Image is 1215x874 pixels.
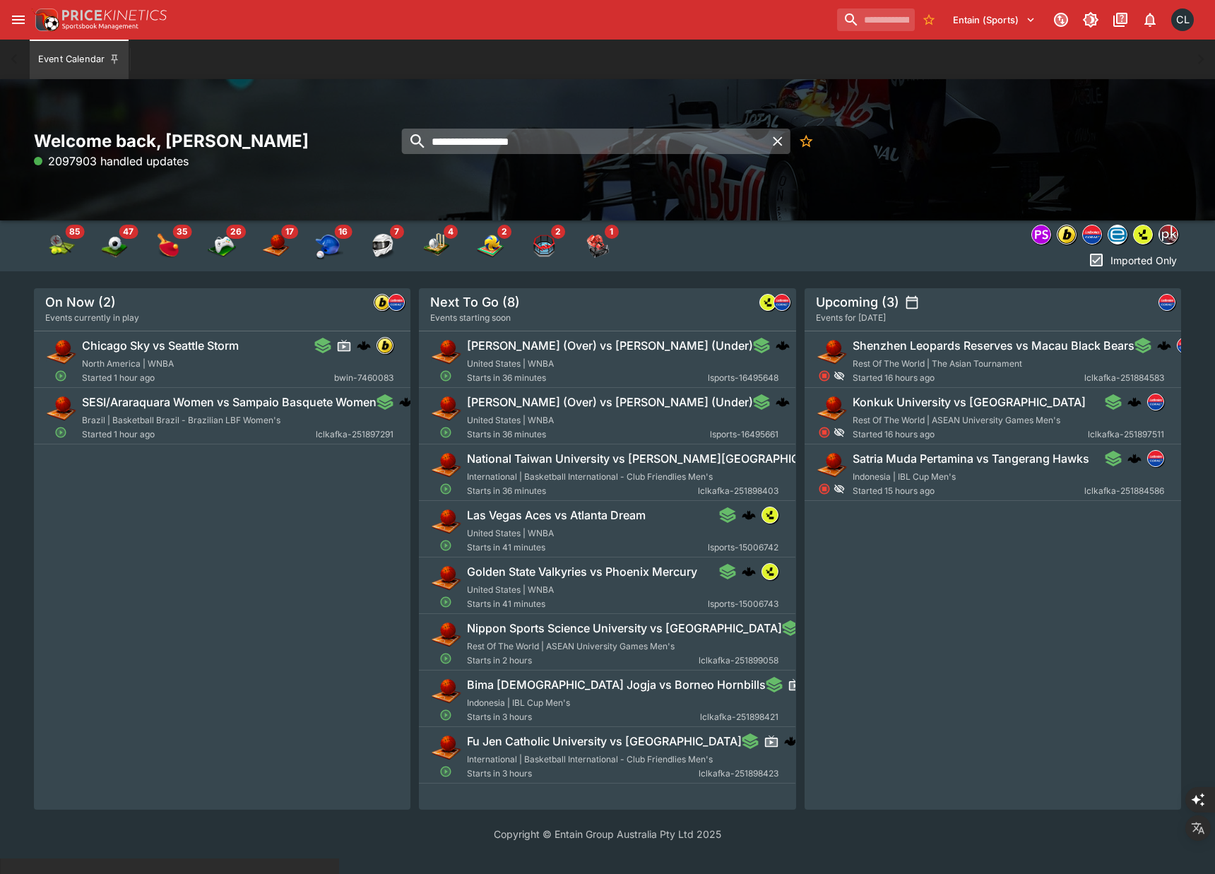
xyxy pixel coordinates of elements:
[154,232,182,260] img: table_tennis
[467,767,699,781] span: Starts in 3 hours
[944,8,1044,31] button: Select Tenant
[1082,225,1102,244] div: lclkafka
[1127,395,1142,409] div: cerberus
[776,338,790,353] img: logo-cerberus.svg
[784,734,798,748] div: cerberus
[774,294,790,311] div: lclkafka
[467,528,554,538] span: United States | WNBA
[34,153,189,170] p: 2097903 handled updates
[708,371,778,385] span: lsports-16495648
[172,225,191,239] span: 35
[1147,450,1164,467] div: lclkafka
[430,311,511,325] span: Events starting soon
[1147,394,1164,411] div: lclkafka
[208,232,236,260] div: Esports
[818,426,831,439] svg: Closed
[467,584,554,595] span: United States | WNBA
[699,767,778,781] span: lclkafka-251898423
[369,232,397,260] div: Motor Racing
[760,295,776,310] img: lsports.jpeg
[82,427,316,442] span: Started 1 hour ago
[699,654,778,668] span: lclkafka-251899058
[374,294,391,311] div: bwin
[816,337,847,368] img: basketball.png
[377,338,393,353] img: bwin.png
[710,427,778,442] span: lsports-16495661
[281,225,298,239] span: 17
[1159,225,1178,244] img: pricekinetics.png
[1127,395,1142,409] img: logo-cerberus.svg
[467,415,554,425] span: United States | WNBA
[1158,294,1175,311] div: lclkafka
[315,232,343,260] img: baseball
[65,225,84,239] span: 85
[853,338,1134,353] h6: Shenzhen Leopards Reserves vs Macau Black Bears
[430,620,461,651] img: basketball.png
[82,371,334,385] span: Started 1 hour ago
[261,232,290,260] img: basketball
[467,508,646,523] h6: Las Vegas Aces vs Atlanta Dream
[47,232,75,260] img: tennis
[905,295,919,309] button: settings
[440,426,453,439] svg: Open
[390,225,404,239] span: 7
[1157,338,1171,353] div: cerberus
[1032,225,1050,244] img: pandascore.png
[837,8,915,31] input: search
[1134,225,1152,244] img: lsports.jpeg
[762,564,778,579] img: lsports.jpeg
[816,311,886,325] span: Events for [DATE]
[440,709,453,721] svg: Open
[816,394,847,425] img: basketball.png
[34,130,410,152] h2: Welcome back, [PERSON_NAME]
[742,565,756,579] div: cerberus
[708,597,778,611] span: lsports-15006743
[54,370,67,382] svg: Open
[708,541,778,555] span: lsports-15006742
[698,484,778,498] span: lclkafka-251898403
[440,652,453,665] svg: Open
[430,507,461,538] img: basketball.png
[467,471,713,482] span: International | Basketball International - Club Friendlies Men's
[430,563,461,594] img: basketball.png
[430,733,461,764] img: basketball.png
[467,338,753,353] h6: [PERSON_NAME] (Over) vs [PERSON_NAME] (Under)
[377,337,393,354] div: bwin
[6,7,31,33] button: open drawer
[816,294,899,310] h5: Upcoming (3)
[776,395,790,409] div: cerberus
[774,295,790,310] img: lclkafka.png
[776,338,790,353] div: cerberus
[761,507,778,524] div: lsports
[31,6,59,34] img: PriceKinetics Logo
[583,232,612,260] img: boxing
[818,483,831,495] svg: Closed
[476,232,504,260] div: Volleyball
[476,232,504,260] img: volleyball
[47,232,75,260] div: Tennis
[853,451,1089,466] h6: Satria Muda Pertamina vs Tangerang Hawks
[444,225,458,239] span: 4
[119,225,138,239] span: 47
[82,395,377,410] h6: SESI/Araraquara Women vs Sampaio Basquete Women
[1178,338,1193,353] img: lclkafka.png
[430,394,461,425] img: basketball.png
[467,371,708,385] span: Starts in 36 minutes
[402,129,765,154] input: search
[742,508,756,522] img: logo-cerberus.svg
[853,427,1088,442] span: Started 16 hours ago
[853,371,1084,385] span: Started 16 hours ago
[742,565,756,579] img: logo-cerberus.svg
[742,508,756,522] div: cerberus
[1127,451,1142,466] div: cerberus
[1083,225,1101,244] img: lclkafka.png
[45,311,139,325] span: Events currently in play
[82,358,174,369] span: North America | WNBA
[700,710,778,724] span: lclkafka-251898421
[430,676,461,707] img: basketball.png
[154,232,182,260] div: Table Tennis
[467,358,554,369] span: United States | WNBA
[853,484,1084,498] span: Started 15 hours ago
[1048,7,1074,33] button: Connected to PK
[1157,338,1171,353] img: logo-cerberus.svg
